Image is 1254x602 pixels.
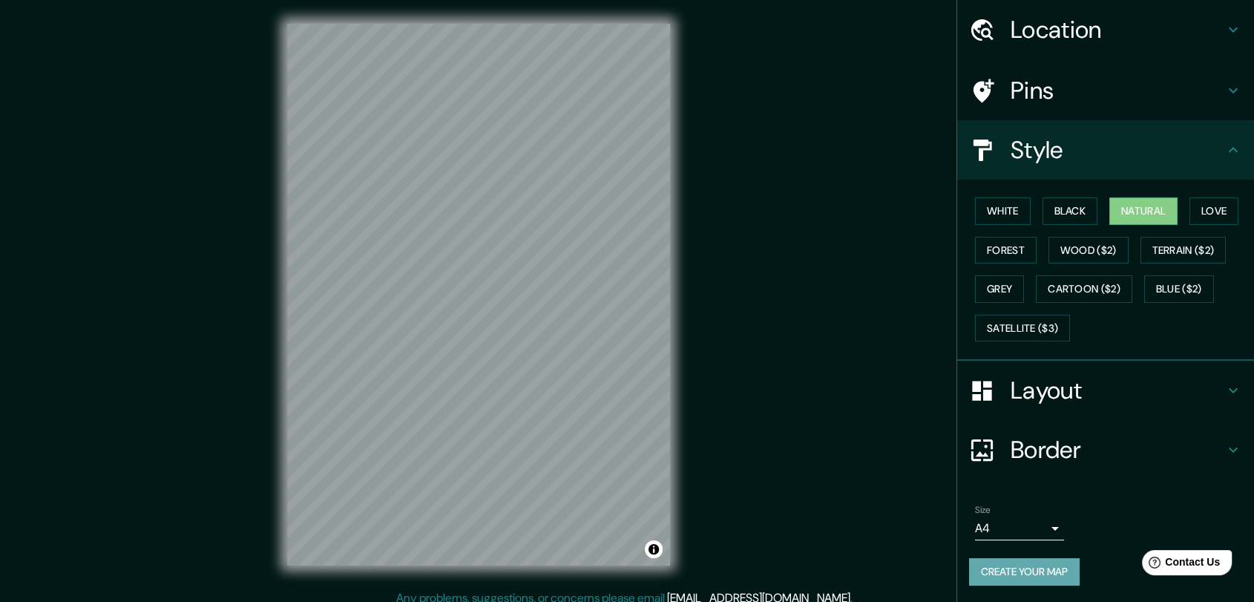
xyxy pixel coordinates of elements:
button: Grey [975,275,1024,303]
div: Border [957,420,1254,480]
button: Terrain ($2) [1140,237,1227,264]
h4: Border [1011,435,1224,465]
h4: Pins [1011,76,1224,105]
h4: Style [1011,135,1224,165]
button: Love [1189,197,1238,225]
h4: Location [1011,15,1224,45]
button: Blue ($2) [1144,275,1214,303]
button: Forest [975,237,1037,264]
button: Create your map [969,558,1080,586]
button: Natural [1109,197,1178,225]
div: A4 [975,517,1064,540]
label: Size [975,504,991,517]
button: Wood ($2) [1048,237,1129,264]
button: Cartoon ($2) [1036,275,1132,303]
button: Toggle attribution [645,540,663,558]
h4: Layout [1011,376,1224,405]
button: Black [1043,197,1098,225]
div: Layout [957,361,1254,420]
iframe: Help widget launcher [1122,544,1238,586]
button: Satellite ($3) [975,315,1070,342]
div: Style [957,120,1254,180]
button: White [975,197,1031,225]
div: Pins [957,61,1254,120]
canvas: Map [287,24,670,566]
